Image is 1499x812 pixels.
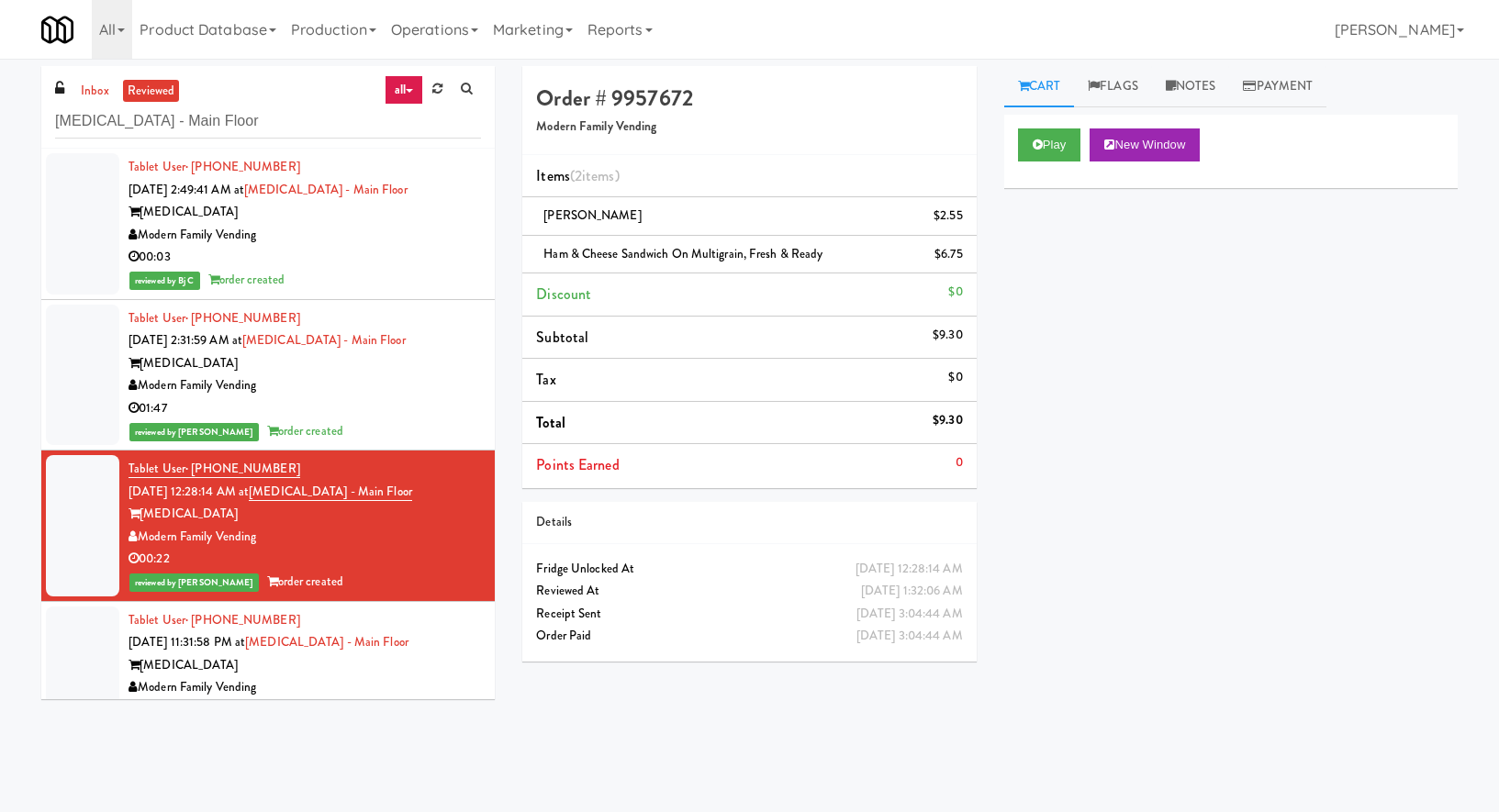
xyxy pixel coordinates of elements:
div: Modern Family Vending [129,374,481,397]
div: Modern Family Vending [129,526,481,549]
div: Order Paid [536,625,962,648]
div: [DATE] 3:04:44 AM [856,625,963,648]
li: Tablet User· [PHONE_NUMBER][DATE] 2:31:59 AM at[MEDICAL_DATA] - Main Floor[MEDICAL_DATA]Modern Fa... [41,300,495,451]
a: Notes [1152,66,1230,107]
span: [DATE] 2:31:59 AM at [129,331,242,349]
button: Play [1018,128,1081,161]
span: [PERSON_NAME] [543,206,641,224]
div: Details [536,511,962,534]
span: Total [536,412,565,433]
span: Items [536,165,619,186]
span: Tax [536,369,555,390]
span: reviewed by [PERSON_NAME] [129,423,259,441]
a: Tablet User· [PHONE_NUMBER] [129,309,300,327]
div: Receipt Sent [536,603,962,626]
li: Tablet User· [PHONE_NUMBER][DATE] 2:49:41 AM at[MEDICAL_DATA] - Main Floor[MEDICAL_DATA]Modern Fa... [41,149,495,300]
span: · [PHONE_NUMBER] [185,158,300,175]
ng-pluralize: items [582,165,615,186]
div: $0 [948,366,962,389]
div: [MEDICAL_DATA] [129,503,481,526]
a: Cart [1004,66,1075,107]
div: 01:47 [129,397,481,420]
a: Tablet User· [PHONE_NUMBER] [129,611,300,628]
a: Payment [1229,66,1326,107]
span: · [PHONE_NUMBER] [185,309,300,327]
a: [MEDICAL_DATA] - Main Floor [249,483,412,501]
span: reviewed by Bj C [129,272,200,290]
a: reviewed [123,80,180,103]
div: $6.75 [934,243,963,266]
div: Modern Family Vending [129,676,481,699]
span: · [PHONE_NUMBER] [185,611,300,628]
div: $9.30 [933,324,963,347]
a: Tablet User· [PHONE_NUMBER] [129,158,300,175]
span: [DATE] 2:49:41 AM at [129,181,244,198]
div: Reviewed At [536,580,962,603]
a: [MEDICAL_DATA] - Main Floor [245,633,408,651]
span: reviewed by [PERSON_NAME] [129,573,259,592]
div: [MEDICAL_DATA] [129,654,481,677]
a: all [385,75,423,105]
a: inbox [76,80,114,103]
a: [MEDICAL_DATA] - Main Floor [244,181,408,198]
div: [MEDICAL_DATA] [129,201,481,224]
li: Tablet User· [PHONE_NUMBER][DATE] 11:31:58 PM at[MEDICAL_DATA] - Main Floor[MEDICAL_DATA]Modern F... [41,602,495,753]
div: $9.30 [933,409,963,432]
span: (2 ) [570,165,620,186]
span: order created [267,573,343,590]
div: [DATE] 3:04:44 AM [856,603,963,626]
div: Fridge Unlocked At [536,558,962,581]
a: [MEDICAL_DATA] - Main Floor [242,331,406,349]
li: Tablet User· [PHONE_NUMBER][DATE] 12:28:14 AM at[MEDICAL_DATA] - Main Floor[MEDICAL_DATA]Modern F... [41,450,495,602]
span: order created [208,271,285,288]
div: [DATE] 1:32:06 AM [861,580,963,603]
span: Points Earned [536,454,619,475]
div: 0 [956,451,963,474]
a: Tablet User· [PHONE_NUMBER] [129,460,300,478]
div: $0 [948,281,962,304]
img: Micromart [41,14,73,46]
span: Ham & Cheese Sandwich on Multigrain, Fresh & Ready [543,245,822,262]
h5: Modern Family Vending [536,120,962,134]
div: $2.55 [934,205,963,228]
span: order created [267,422,343,439]
div: 00:22 [129,548,481,571]
span: [DATE] 11:31:58 PM at [129,633,245,651]
span: [DATE] 12:28:14 AM at [129,483,249,500]
input: Search vision orders [55,105,481,139]
a: Flags [1074,66,1152,107]
div: [DATE] 12:28:14 AM [856,558,963,581]
span: · [PHONE_NUMBER] [185,460,300,477]
div: 00:03 [129,246,481,269]
h4: Order # 9957672 [536,86,962,110]
div: Modern Family Vending [129,224,481,247]
span: Discount [536,284,591,305]
span: Subtotal [536,327,588,348]
div: [MEDICAL_DATA] [129,352,481,375]
button: New Window [1090,128,1200,161]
